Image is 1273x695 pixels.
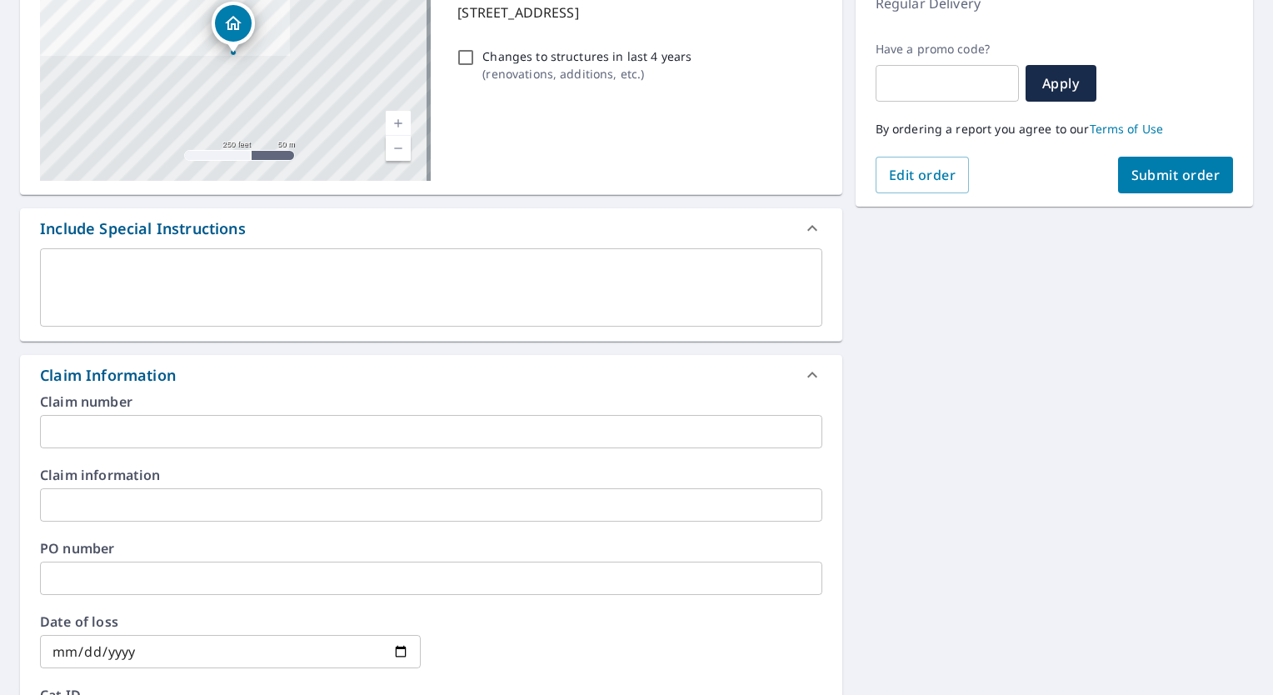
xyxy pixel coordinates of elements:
[40,542,822,555] label: PO number
[1118,157,1234,193] button: Submit order
[1131,166,1221,184] span: Submit order
[212,2,255,53] div: Dropped pin, building 1, Residential property, 4517 Tall Meadow Cv Bartlett, TN 38135
[20,355,842,395] div: Claim Information
[386,111,411,136] a: Current Level 17, Zoom In
[1026,65,1096,102] button: Apply
[876,42,1019,57] label: Have a promo code?
[40,615,421,628] label: Date of loss
[876,157,970,193] button: Edit order
[457,2,815,22] p: [STREET_ADDRESS]
[889,166,956,184] span: Edit order
[1090,121,1164,137] a: Terms of Use
[20,208,842,248] div: Include Special Instructions
[40,395,822,408] label: Claim number
[40,468,822,482] label: Claim information
[482,47,691,65] p: Changes to structures in last 4 years
[386,136,411,161] a: Current Level 17, Zoom Out
[1039,74,1083,92] span: Apply
[40,217,246,240] div: Include Special Instructions
[876,122,1233,137] p: By ordering a report you agree to our
[40,364,176,387] div: Claim Information
[482,65,691,82] p: ( renovations, additions, etc. )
